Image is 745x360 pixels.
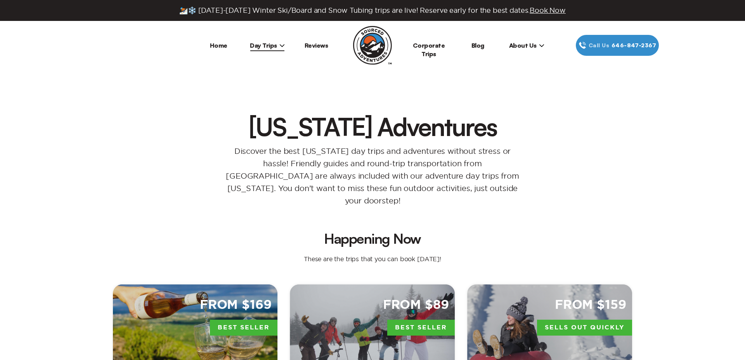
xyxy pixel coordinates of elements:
[537,320,632,336] span: Sells Out Quickly
[471,41,484,49] a: Blog
[210,41,227,49] a: Home
[530,7,566,14] span: Book Now
[509,41,544,49] span: About Us
[217,145,528,207] p: Discover the best [US_STATE] day trips and adventures without stress or hassle! Friendly guides a...
[210,320,277,336] span: Best Seller
[413,41,445,58] a: Corporate Trips
[353,26,392,65] img: Sourced Adventures company logo
[612,41,656,50] span: 646‍-847‍-2367
[387,320,455,336] span: Best Seller
[555,297,626,313] span: From $159
[296,255,449,263] p: These are the trips that you can book [DATE]!
[586,41,612,50] span: Call Us
[383,297,449,313] span: From $89
[98,232,647,246] h2: Happening Now
[85,114,660,139] h1: [US_STATE] Adventures
[576,35,659,56] a: Call Us646‍-847‍-2367
[179,6,566,15] span: ⛷️❄️ [DATE]-[DATE] Winter Ski/Board and Snow Tubing trips are live! Reserve early for the best da...
[305,41,328,49] a: Reviews
[250,41,285,49] span: Day Trips
[200,297,272,313] span: From $169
